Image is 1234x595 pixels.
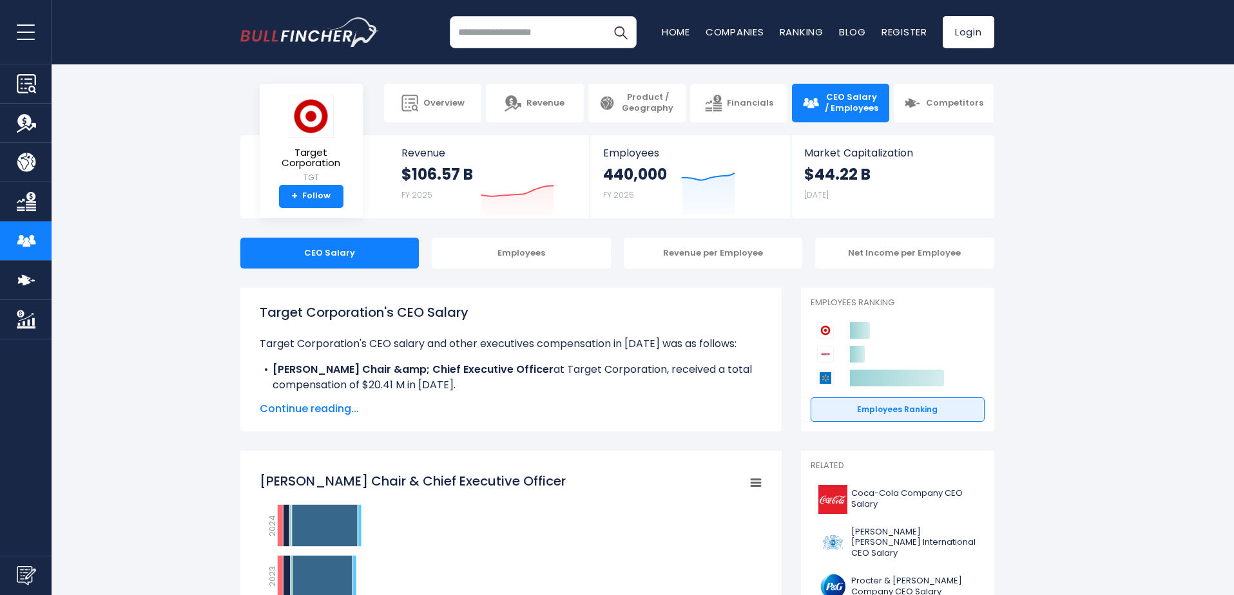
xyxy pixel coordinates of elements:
img: KO logo [818,485,847,514]
span: Overview [423,98,465,109]
span: Market Capitalization [804,147,979,159]
strong: $44.22 B [804,164,871,184]
a: Coca-Cola Company CEO Salary [811,482,985,517]
a: Companies [706,25,764,39]
li: at Target Corporation, received a total compensation of $20.41 M in [DATE]. [260,362,762,393]
div: Employees [432,238,611,269]
span: Revenue [401,147,577,159]
img: bullfincher logo [240,17,379,47]
text: 2023 [265,566,278,587]
strong: + [291,191,298,202]
div: Revenue per Employee [624,238,803,269]
small: TGT [270,172,352,184]
a: Revenue $106.57 B FY 2025 [389,135,590,218]
a: Login [943,16,994,48]
span: Revenue [526,98,564,109]
img: PM logo [818,528,847,557]
text: 2024 [265,515,278,536]
span: Financials [727,98,773,109]
strong: $106.57 B [401,164,473,184]
a: Overview [384,84,481,122]
a: Ranking [780,25,824,39]
span: CEO Salary / Employees [824,92,879,114]
a: Employees Ranking [811,397,985,422]
small: [DATE] [804,189,829,200]
img: Target Corporation competitors logo [817,322,834,339]
a: Go to homepage [240,17,379,47]
span: Competitors [926,98,983,109]
img: Costco Wholesale Corporation competitors logo [817,346,834,363]
a: Employees 440,000 FY 2025 [590,135,791,218]
h1: Target Corporation's CEO Salary [260,303,762,322]
a: [PERSON_NAME] [PERSON_NAME] International CEO Salary [811,524,985,563]
strong: 440,000 [603,164,667,184]
img: Walmart competitors logo [817,370,834,386]
p: Employees Ranking [811,297,985,308]
span: Continue reading... [260,401,762,417]
a: Register [882,25,927,39]
a: Market Capitalization $44.22 B [DATE] [791,135,992,218]
a: Blog [839,25,866,39]
b: [PERSON_NAME] Chair &amp; Chief Executive Officer [273,362,554,377]
a: Product / Geography [588,84,686,122]
button: Search [604,16,637,48]
a: +Follow [279,185,343,208]
span: Employees [603,147,778,159]
a: Target Corporation TGT [269,94,353,185]
div: Net Income per Employee [815,238,994,269]
a: Home [662,25,690,39]
span: Coca-Cola Company CEO Salary [851,488,977,510]
small: FY 2025 [603,189,634,200]
tspan: [PERSON_NAME] Chair & Chief Executive Officer [260,472,566,490]
a: Revenue [486,84,583,122]
a: CEO Salary / Employees [792,84,889,122]
small: FY 2025 [401,189,432,200]
a: Competitors [894,84,994,122]
a: Financials [690,84,787,122]
p: Target Corporation's CEO salary and other executives compensation in [DATE] was as follows: [260,336,762,352]
span: Product / Geography [621,92,675,114]
p: Related [811,460,985,471]
div: CEO Salary [240,238,419,269]
span: [PERSON_NAME] [PERSON_NAME] International CEO Salary [851,527,977,560]
span: Target Corporation [270,147,352,169]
